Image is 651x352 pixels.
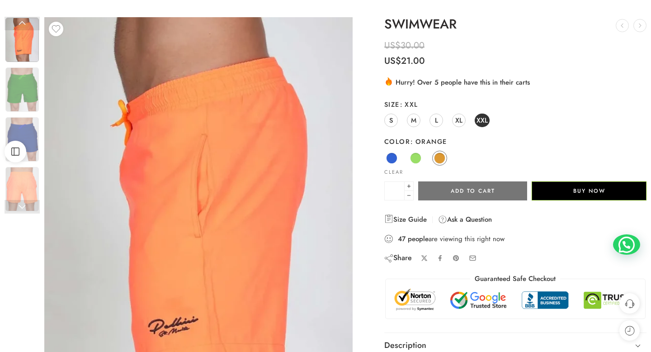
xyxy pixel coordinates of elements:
label: Color [384,137,646,146]
button: Add to cart [418,181,527,200]
span: US$ [384,54,401,67]
button: Buy Now [532,181,646,200]
a: XXL [475,114,490,127]
span: XXL [400,100,418,109]
input: Product quantity [384,181,405,200]
bdi: 30.00 [384,39,425,52]
bdi: 21.00 [384,54,425,67]
span: M [411,114,416,126]
a: Size Guide [384,214,427,225]
img: NW-SWIMWEAR [5,167,39,211]
a: L [429,114,443,127]
a: Clear options [384,170,403,175]
span: XL [455,114,462,126]
img: NW-SWIMWEAR [5,67,39,112]
span: US$ [384,39,401,52]
span: Orange [410,137,447,146]
span: L [435,114,438,126]
label: Size [384,100,646,109]
strong: 47 [398,234,406,243]
strong: people [408,234,429,243]
span: XXL [476,114,488,126]
span: S [389,114,393,126]
div: are viewing this right now [384,234,646,244]
a: Email to your friends [469,254,476,262]
legend: Guaranteed Safe Checkout [470,274,560,284]
img: NW-SWIMWEAR [5,117,39,162]
img: NW-SWIMWEAR [5,18,39,62]
div: Hurry! Over 5 people have this in their carts [384,76,646,87]
a: Share on X [421,255,428,262]
a: Ask a Question [438,214,492,225]
a: S [384,114,398,127]
div: Share [384,253,412,263]
img: Trust [392,288,638,312]
a: M [407,114,420,127]
h1: SWIMWEAR [384,17,646,32]
a: XL [452,114,466,127]
a: Pin on Pinterest [453,255,460,262]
